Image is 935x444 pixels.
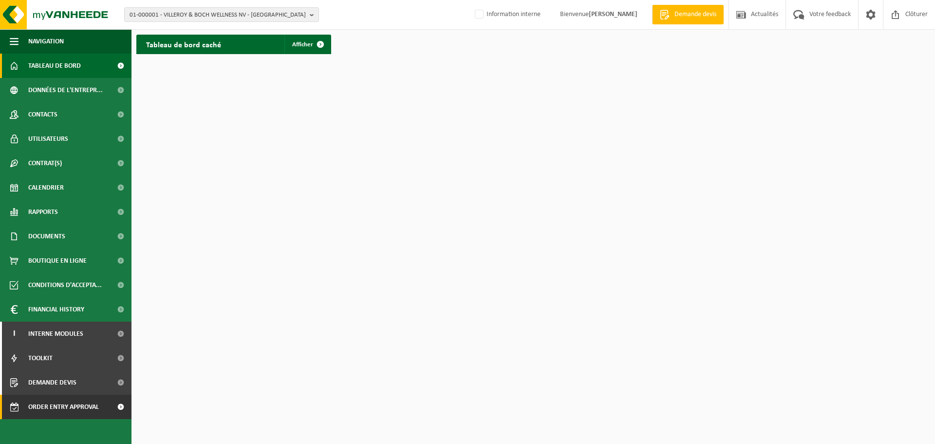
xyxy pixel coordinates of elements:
[124,7,319,22] button: 01-000001 - VILLEROY & BOCH WELLNESS NV - [GEOGRAPHIC_DATA]
[28,54,81,78] span: Tableau de bord
[672,10,719,19] span: Demande devis
[136,35,231,54] h2: Tableau de bord caché
[589,11,637,18] strong: [PERSON_NAME]
[28,273,102,297] span: Conditions d'accepta...
[28,297,84,322] span: Financial History
[292,41,313,48] span: Afficher
[28,346,53,370] span: Toolkit
[28,395,99,419] span: Order entry approval
[28,102,57,127] span: Contacts
[28,200,58,224] span: Rapports
[28,151,62,175] span: Contrat(s)
[28,322,83,346] span: Interne modules
[28,29,64,54] span: Navigation
[284,35,330,54] a: Afficher
[28,249,87,273] span: Boutique en ligne
[28,78,103,102] span: Données de l'entrepr...
[473,7,541,22] label: Information interne
[28,127,68,151] span: Utilisateurs
[10,322,19,346] span: I
[652,5,724,24] a: Demande devis
[28,370,76,395] span: Demande devis
[28,175,64,200] span: Calendrier
[130,8,306,22] span: 01-000001 - VILLEROY & BOCH WELLNESS NV - [GEOGRAPHIC_DATA]
[28,224,65,249] span: Documents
